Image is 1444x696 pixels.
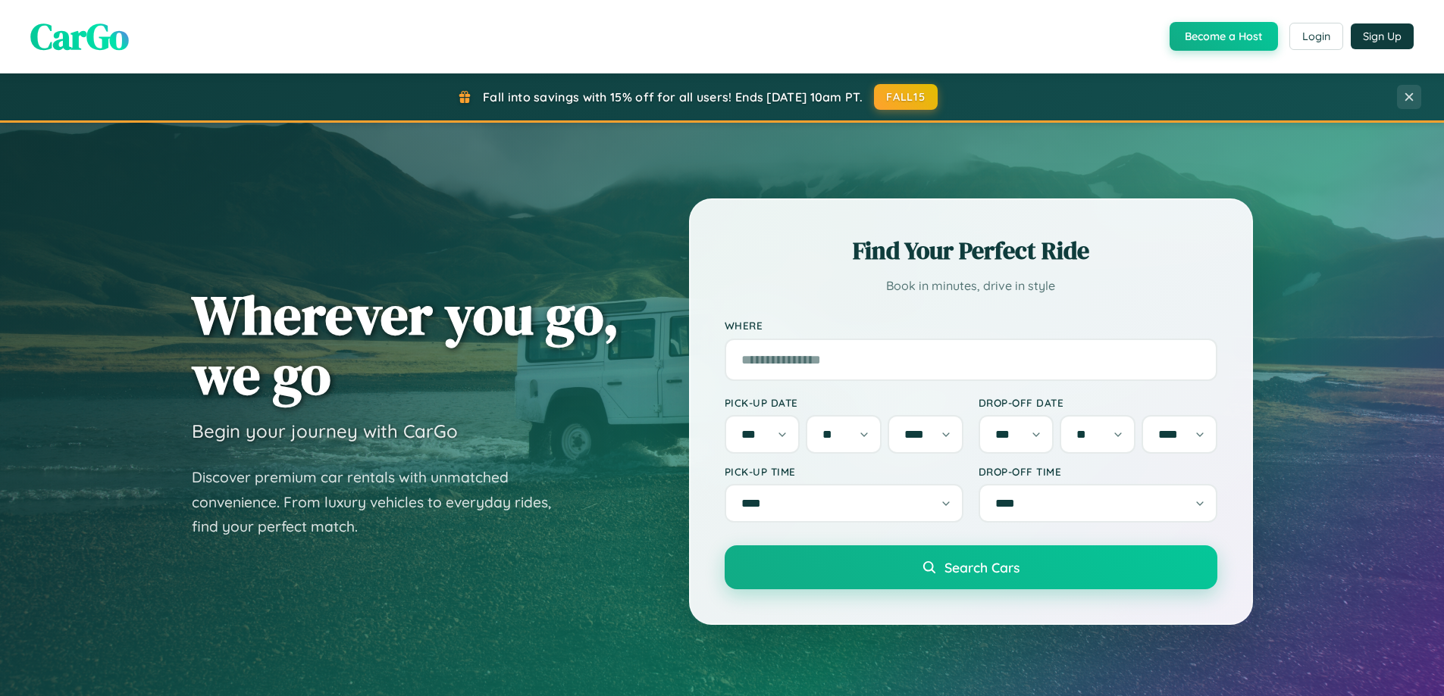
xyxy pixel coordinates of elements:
label: Pick-up Time [725,465,963,478]
h1: Wherever you go, we go [192,285,619,404]
label: Pick-up Date [725,396,963,409]
p: Discover premium car rentals with unmatched convenience. From luxury vehicles to everyday rides, ... [192,465,571,539]
span: CarGo [30,11,129,61]
p: Book in minutes, drive in style [725,275,1217,297]
h2: Find Your Perfect Ride [725,234,1217,267]
h3: Begin your journey with CarGo [192,420,458,442]
label: Drop-off Time [979,465,1217,478]
button: Become a Host [1170,22,1278,51]
button: Login [1289,23,1343,50]
button: FALL15 [874,84,938,110]
label: Drop-off Date [979,396,1217,409]
label: Where [725,320,1217,332]
span: Fall into savings with 15% off for all users! Ends [DATE] 10am PT. [483,89,863,105]
span: Search Cars [944,559,1020,576]
button: Search Cars [725,545,1217,589]
button: Sign Up [1351,23,1414,49]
